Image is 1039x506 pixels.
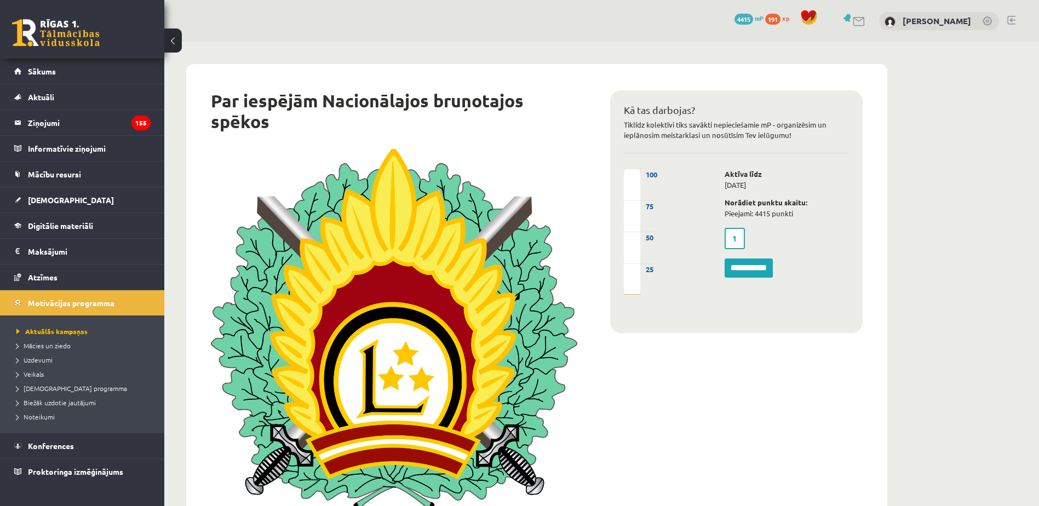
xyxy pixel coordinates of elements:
[28,195,114,205] span: [DEMOGRAPHIC_DATA]
[28,239,151,264] legend: Maksājumi
[16,326,153,336] a: Aktuālās kampaņas
[725,228,745,249] label: 1
[14,110,151,135] a: Ziņojumi155
[16,369,153,379] a: Veikals
[16,383,153,393] a: [DEMOGRAPHIC_DATA] programma
[28,92,54,102] span: Aktuāli
[16,355,53,364] span: Uzdevumi
[16,384,127,393] span: [DEMOGRAPHIC_DATA] programma
[28,136,151,161] legend: Informatīvie ziņojumi
[734,14,753,25] span: 4415
[885,16,896,27] img: Ajlina Saļimova
[14,59,151,84] a: Sākums
[14,162,151,187] a: Mācību resursi
[16,341,71,350] span: Mācies un ziedo
[28,66,56,76] span: Sākums
[14,213,151,238] a: Digitālie materiāli
[755,14,764,22] span: mP
[28,441,74,451] span: Konferences
[624,119,849,141] p: Tiklīdz kolektīvi tiks savākti nepieciešamie mP - organizēsim un ieplānosim meistarklasi un nosūt...
[28,110,151,135] legend: Ziņojumi
[131,116,151,130] i: 155
[16,355,153,365] a: Uzdevumi
[16,412,153,422] a: Noteikumi
[624,200,656,212] div: 75
[14,136,151,161] a: Informatīvie ziņojumi
[725,197,849,219] p: Pieejami: 4415 punkti
[14,290,151,315] a: Motivācijas programma
[725,198,807,207] strong: Norādiet punktu skaitu:
[725,169,762,179] strong: Aktīva līdz
[765,14,780,25] span: 191
[734,14,764,22] a: 4415 mP
[14,84,151,110] a: Aktuāli
[16,412,55,421] span: Noteikumi
[903,15,971,26] a: [PERSON_NAME]
[14,239,151,264] a: Maksājumi
[16,398,153,407] a: Biežāk uzdotie jautājumi
[765,14,795,22] a: 191 xp
[28,169,81,179] span: Mācību resursi
[624,169,660,180] div: 100
[16,341,153,350] a: Mācies un ziedo
[624,263,656,275] div: 25
[211,90,577,133] h1: Par iespējām Nacionālajos bruņotajos spēkos
[16,398,96,407] span: Biežāk uzdotie jautājumi
[725,169,849,191] p: [DATE]
[28,272,58,282] span: Atzīmes
[14,459,151,484] a: Proktoringa izmēģinājums
[28,298,114,308] span: Motivācijas programma
[14,264,151,290] a: Atzīmes
[16,327,88,336] span: Aktuālās kampaņas
[16,370,44,378] span: Veikals
[28,221,93,231] span: Digitālie materiāli
[28,467,123,476] span: Proktoringa izmēģinājums
[14,187,151,212] a: [DEMOGRAPHIC_DATA]
[14,433,151,458] a: Konferences
[624,104,849,116] h2: Kā tas darbojas?
[12,19,100,47] a: Rīgas 1. Tālmācības vidusskola
[782,14,789,22] span: xp
[624,232,656,243] div: 50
